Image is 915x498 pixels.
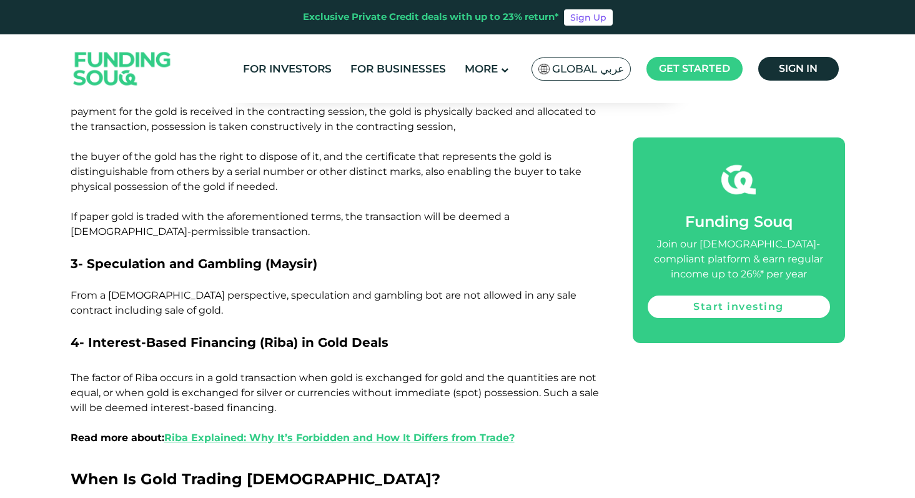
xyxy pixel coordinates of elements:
[465,62,498,75] span: More
[758,57,839,81] a: Sign in
[71,289,576,316] span: From a [DEMOGRAPHIC_DATA] perspective, speculation and gambling bot are not allowed in any sale c...
[71,372,599,444] span: The factor of Riba occurs in a gold transaction when gold is exchanged for gold and the quantitie...
[685,212,793,231] span: Funding Souq
[552,62,624,76] span: Global عربي
[61,37,184,101] img: Logo
[71,432,515,444] strong: Read more about:
[71,335,388,350] span: 4- Interest-Based Financing (Riba) in Gold Deals
[648,237,830,282] div: Join our [DEMOGRAPHIC_DATA]-compliant platform & earn regular income up to 26%* per year
[240,59,335,79] a: For Investors
[564,9,613,26] a: Sign Up
[347,59,449,79] a: For Businesses
[303,10,559,24] div: Exclusive Private Credit deals with up to 23% return*
[164,432,515,444] a: Riba Explained: Why It’s Forbidden and How It Differs from Trade?
[659,62,730,74] span: Get started
[538,64,550,74] img: SA Flag
[71,91,596,237] span: When gold is traded on the basis of paper, trading without physical possession may be permissible...
[648,296,830,318] a: Start investing
[71,256,317,271] span: 3- Speculation and Gambling (Maysir)
[71,470,440,488] strong: When Is Gold Trading [DEMOGRAPHIC_DATA]?
[721,162,756,197] img: fsicon
[779,62,818,74] span: Sign in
